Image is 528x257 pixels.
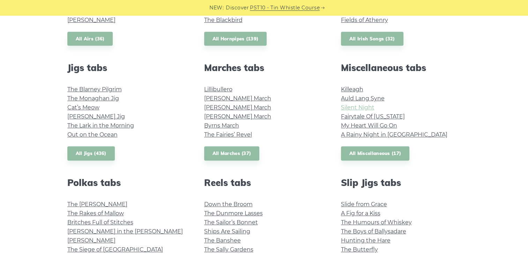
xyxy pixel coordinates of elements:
a: Fields of Athenry [341,17,388,23]
a: Hunting the Hare [341,237,391,244]
a: A Fig for a Kiss [341,210,380,217]
a: Byrns March [204,122,239,129]
a: Killeagh [341,86,363,93]
a: [PERSON_NAME] [67,17,116,23]
a: The Monaghan Jig [67,95,119,102]
a: [PERSON_NAME] in the [PERSON_NAME] [67,228,183,235]
a: All Miscellaneous (17) [341,146,410,161]
a: Britches Full of Stitches [67,219,133,226]
span: NEW: [209,4,224,12]
a: All Hornpipes (139) [204,32,267,46]
h2: Reels tabs [204,177,324,188]
a: Out on the Ocean [67,131,118,138]
a: The Fairies’ Revel [204,131,252,138]
a: All Jigs (436) [67,146,115,161]
h2: Miscellaneous tabs [341,62,461,73]
a: The Humours of Whiskey [341,219,412,226]
a: [PERSON_NAME] March [204,104,271,111]
a: Ships Are Sailing [204,228,250,235]
h2: Marches tabs [204,62,324,73]
a: A Rainy Night in [GEOGRAPHIC_DATA] [341,131,447,138]
a: The Blackbird [204,17,243,23]
a: The Dunmore Lasses [204,210,263,217]
a: Down the Broom [204,201,253,208]
a: The Lark in the Morning [67,122,134,129]
a: [PERSON_NAME] Jig [67,113,125,120]
a: The Blarney Pilgrim [67,86,122,93]
a: Auld Lang Syne [341,95,385,102]
h2: Polkas tabs [67,177,187,188]
h2: Jigs tabs [67,62,187,73]
span: Discover [226,4,249,12]
a: The Siege of [GEOGRAPHIC_DATA] [67,246,163,253]
a: Fairytale Of [US_STATE] [341,113,405,120]
a: PST10 - Tin Whistle Course [250,4,320,12]
a: The Banshee [204,237,241,244]
a: [PERSON_NAME] March [204,95,271,102]
a: [PERSON_NAME] March [204,113,271,120]
a: The [PERSON_NAME] [67,201,127,208]
a: All Airs (36) [67,32,113,46]
a: My Heart Will Go On [341,122,397,129]
a: Slide from Grace [341,201,387,208]
a: The Sally Gardens [204,246,253,253]
a: The Butterfly [341,246,378,253]
a: The Rakes of Mallow [67,210,124,217]
a: Cat’s Meow [67,104,99,111]
a: The Boys of Ballysadare [341,228,406,235]
h2: Slip Jigs tabs [341,177,461,188]
a: Silent Night [341,104,374,111]
a: The Sailor’s Bonnet [204,219,258,226]
a: [PERSON_NAME] [67,237,116,244]
a: All Irish Songs (32) [341,32,403,46]
a: Lillibullero [204,86,232,93]
a: All Marches (37) [204,146,260,161]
